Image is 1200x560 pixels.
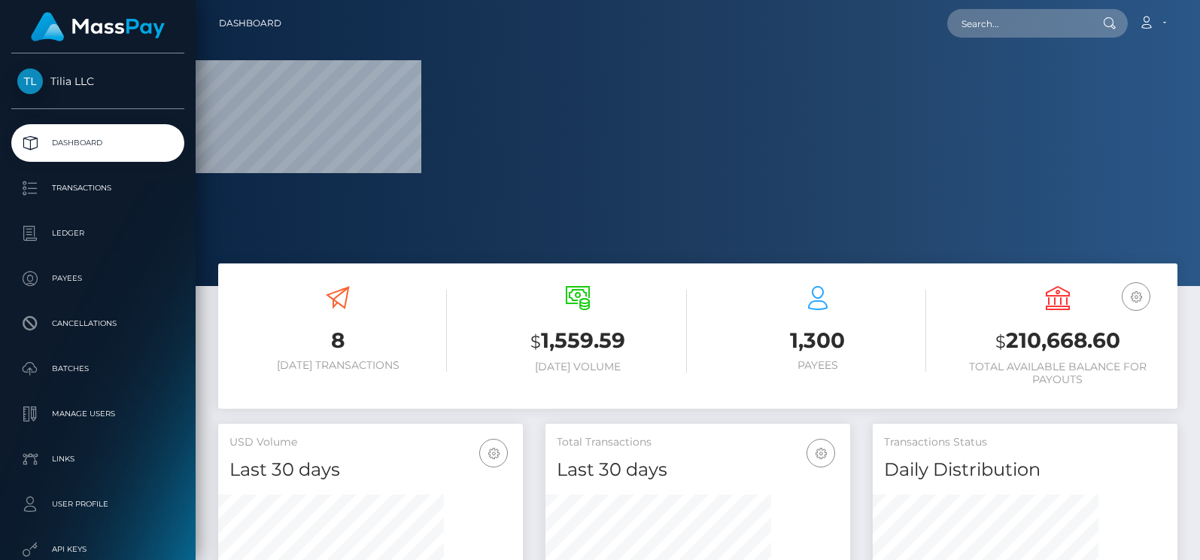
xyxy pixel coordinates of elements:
[229,359,447,372] h6: [DATE] Transactions
[530,331,541,352] small: $
[709,326,927,355] h3: 1,300
[17,358,178,380] p: Batches
[11,75,184,88] span: Tilia LLC
[995,331,1006,352] small: $
[11,395,184,433] a: Manage Users
[11,260,184,297] a: Payees
[17,222,178,245] p: Ledger
[17,132,178,154] p: Dashboard
[31,12,165,41] img: MassPay Logo
[884,457,1166,483] h4: Daily Distribution
[17,177,178,199] p: Transactions
[947,9,1089,38] input: Search...
[11,485,184,523] a: User Profile
[11,305,184,342] a: Cancellations
[11,169,184,207] a: Transactions
[469,361,687,373] h6: [DATE] Volume
[949,326,1166,357] h3: 210,668.60
[949,361,1166,386] h6: Total Available Balance for Payouts
[17,403,178,425] p: Manage Users
[17,68,43,94] img: Tilia LLC
[229,457,512,483] h4: Last 30 days
[229,326,447,355] h3: 8
[557,457,839,483] h4: Last 30 days
[229,435,512,450] h5: USD Volume
[11,124,184,162] a: Dashboard
[219,8,281,39] a: Dashboard
[11,215,184,252] a: Ledger
[11,350,184,388] a: Batches
[17,493,178,516] p: User Profile
[557,435,839,450] h5: Total Transactions
[17,312,178,335] p: Cancellations
[709,359,927,372] h6: Payees
[469,326,687,357] h3: 1,559.59
[884,435,1166,450] h5: Transactions Status
[11,440,184,478] a: Links
[17,267,178,290] p: Payees
[17,448,178,470] p: Links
